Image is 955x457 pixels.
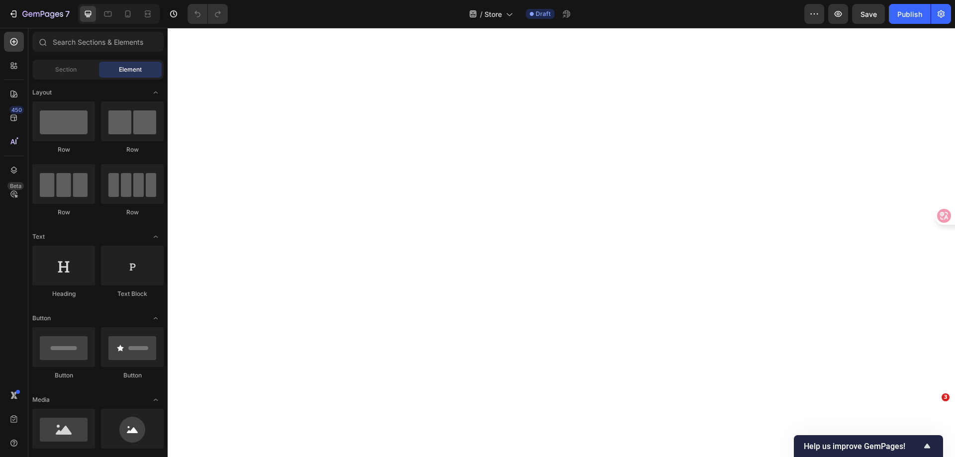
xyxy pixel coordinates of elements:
[32,371,95,380] div: Button
[480,9,482,19] span: /
[4,4,74,24] button: 7
[852,4,885,24] button: Save
[889,4,931,24] button: Publish
[9,106,24,114] div: 450
[484,9,502,19] span: Store
[32,232,45,241] span: Text
[148,229,164,245] span: Toggle open
[32,314,51,323] span: Button
[188,4,228,24] div: Undo/Redo
[101,208,164,217] div: Row
[148,85,164,100] span: Toggle open
[148,310,164,326] span: Toggle open
[101,289,164,298] div: Text Block
[55,65,77,74] span: Section
[32,208,95,217] div: Row
[32,88,52,97] span: Layout
[536,9,551,18] span: Draft
[148,392,164,408] span: Toggle open
[168,28,955,457] iframe: Design area
[32,32,164,52] input: Search Sections & Elements
[101,371,164,380] div: Button
[7,182,24,190] div: Beta
[942,393,950,401] span: 3
[921,408,945,432] iframe: Intercom live chat
[119,65,142,74] span: Element
[32,145,95,154] div: Row
[804,440,933,452] button: Show survey - Help us improve GemPages!
[32,395,50,404] span: Media
[101,145,164,154] div: Row
[860,10,877,18] span: Save
[65,8,70,20] p: 7
[897,9,922,19] div: Publish
[32,289,95,298] div: Heading
[804,442,921,451] span: Help us improve GemPages!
